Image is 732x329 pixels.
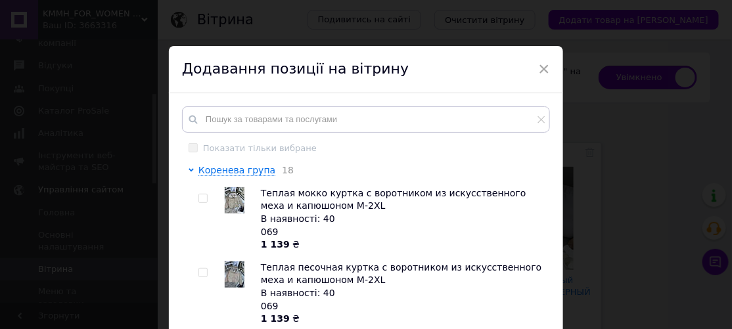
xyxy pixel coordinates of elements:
[225,187,244,213] img: Теплая мокко куртка с воротником из искусственного меха и капюшоном M-2XL
[538,58,550,80] span: ×
[261,313,543,326] div: ₴
[261,213,543,226] div: В наявності: 40
[275,165,294,175] span: 18
[261,287,543,300] div: В наявності: 40
[261,227,279,237] span: 069
[198,165,275,175] span: Коренева група
[169,46,563,93] div: Додавання позиції на вітрину
[225,261,244,288] img: Теплая песочная куртка с воротником из искусственного меха и капюшоном M-2XL
[261,301,279,311] span: 069
[261,239,290,250] b: 1 139
[182,106,550,133] input: Пошук за товарами та послугами
[261,313,290,324] b: 1 139
[261,188,526,211] span: Теплая мокко куртка с воротником из искусственного меха и капюшоном M-2XL
[261,238,543,252] div: ₴
[261,262,542,286] span: Теплая песочная куртка с воротником из искусственного меха и капюшоном M-2XL
[203,143,317,154] div: Показати тільки вибране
